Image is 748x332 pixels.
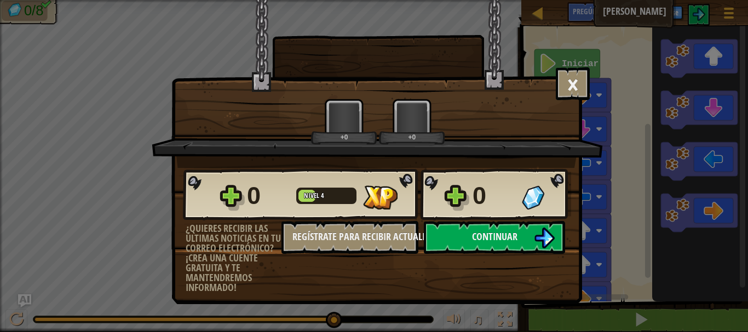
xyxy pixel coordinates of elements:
[321,191,324,200] span: 4
[556,67,590,100] button: ×
[424,221,565,254] button: Continuar
[522,185,544,209] img: Gemas Conseguidas
[472,230,517,243] span: Continuar
[363,185,398,209] img: XP Conseguida
[473,178,515,213] div: 0
[534,228,555,248] img: Continuar
[313,133,375,141] div: +0
[281,221,418,254] button: Regístrate para recibir actualizaciones.
[247,178,290,213] div: 0
[381,133,443,141] div: +0
[186,224,281,293] div: ¿Quieres recibir las últimas noticias en tu correo electrónico? ¡Crea una cuente gratuita y te ma...
[304,191,321,200] span: Nivel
